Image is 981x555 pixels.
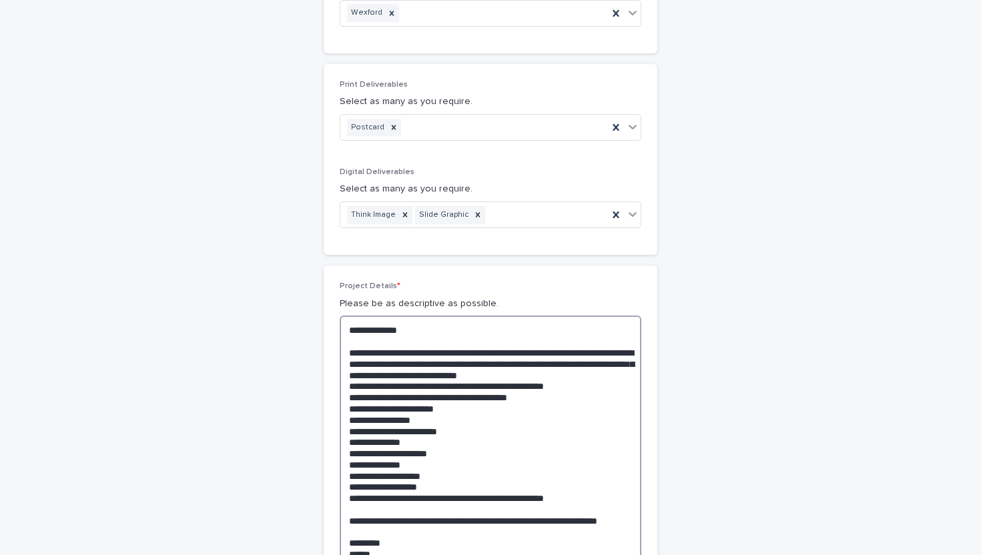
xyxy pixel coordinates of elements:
div: Wexford [347,4,384,22]
span: Digital Deliverables [340,168,414,176]
p: Select as many as you require. [340,95,641,109]
p: Please be as descriptive as possible. [340,297,641,311]
div: Postcard [347,119,386,137]
div: Slide Graphic [415,206,470,224]
span: Print Deliverables [340,81,408,89]
p: Select as many as you require. [340,182,641,196]
span: Project Details [340,282,400,290]
div: Think Image [347,206,398,224]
